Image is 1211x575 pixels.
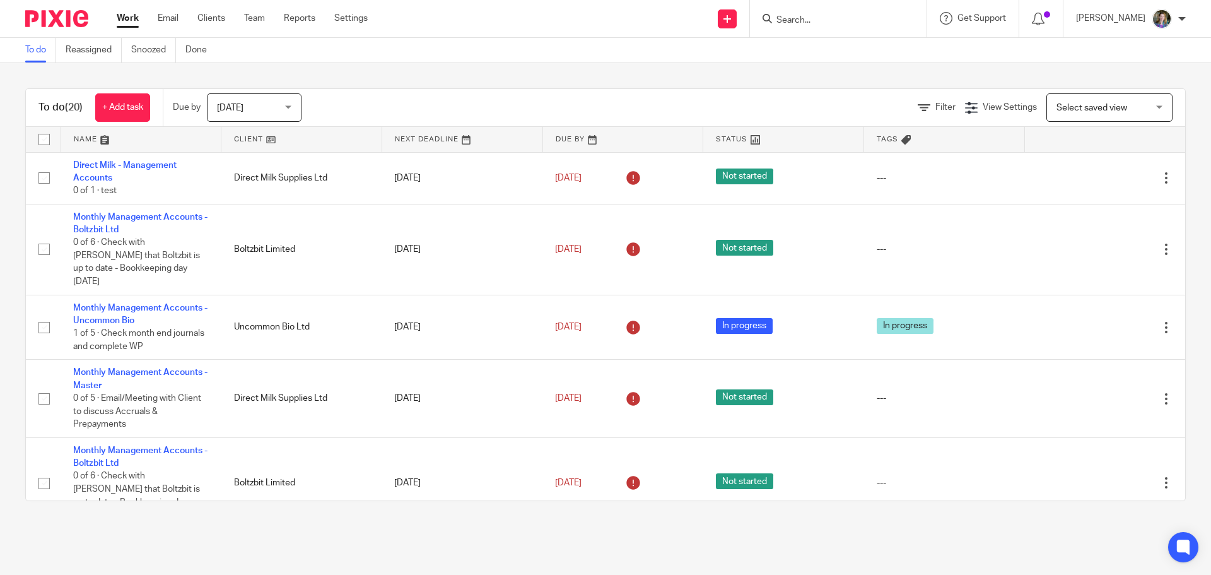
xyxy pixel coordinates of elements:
[334,12,368,25] a: Settings
[73,329,204,352] span: 1 of 5 · Check month end journals and complete WP
[244,12,265,25] a: Team
[1056,104,1127,112] span: Select saved view
[555,394,582,403] span: [DATE]
[382,295,542,360] td: [DATE]
[73,161,177,182] a: Direct Milk - Management Accounts
[73,472,200,520] span: 0 of 6 · Check with [PERSON_NAME] that Boltzbit is up to date - Bookkeeping day [DATE]
[382,360,542,437] td: [DATE]
[877,318,933,334] span: In progress
[957,14,1006,23] span: Get Support
[716,389,773,405] span: Not started
[221,360,382,437] td: Direct Milk Supplies Ltd
[95,93,150,122] a: + Add task
[217,104,243,112] span: [DATE]
[555,245,582,254] span: [DATE]
[73,304,208,325] a: Monthly Management Accounts - Uncommon Bio
[66,38,122,62] a: Reassigned
[73,368,208,389] a: Monthly Management Accounts - Master
[877,136,898,143] span: Tags
[221,295,382,360] td: Uncommon Bio Ltd
[877,477,1012,489] div: ---
[131,38,176,62] a: Snoozed
[197,12,225,25] a: Clients
[73,394,201,429] span: 0 of 5 · Email/Meeting with Client to discuss Accruals & Prepayments
[73,213,208,234] a: Monthly Management Accounts - Boltzbit Ltd
[716,473,773,489] span: Not started
[555,174,582,182] span: [DATE]
[173,101,201,114] p: Due by
[284,12,315,25] a: Reports
[877,243,1012,256] div: ---
[221,152,382,204] td: Direct Milk Supplies Ltd
[25,38,56,62] a: To do
[25,10,88,27] img: Pixie
[65,102,83,112] span: (20)
[1152,9,1172,29] img: 1530183611242%20(1).jpg
[716,169,773,184] span: Not started
[935,103,956,112] span: Filter
[555,323,582,331] span: [DATE]
[73,239,200,287] span: 0 of 6 · Check with [PERSON_NAME] that Boltzbit is up to date - Bookkeeping day [DATE]
[221,437,382,528] td: Boltzbit Limited
[983,103,1037,112] span: View Settings
[382,152,542,204] td: [DATE]
[555,478,582,487] span: [DATE]
[117,12,139,25] a: Work
[775,15,889,27] input: Search
[877,172,1012,184] div: ---
[158,12,178,25] a: Email
[73,186,117,195] span: 0 of 1 · test
[716,240,773,256] span: Not started
[73,446,208,468] a: Monthly Management Accounts - Boltzbit Ltd
[716,318,773,334] span: In progress
[1076,12,1145,25] p: [PERSON_NAME]
[185,38,216,62] a: Done
[221,204,382,295] td: Boltzbit Limited
[877,392,1012,405] div: ---
[382,204,542,295] td: [DATE]
[38,101,83,114] h1: To do
[382,437,542,528] td: [DATE]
